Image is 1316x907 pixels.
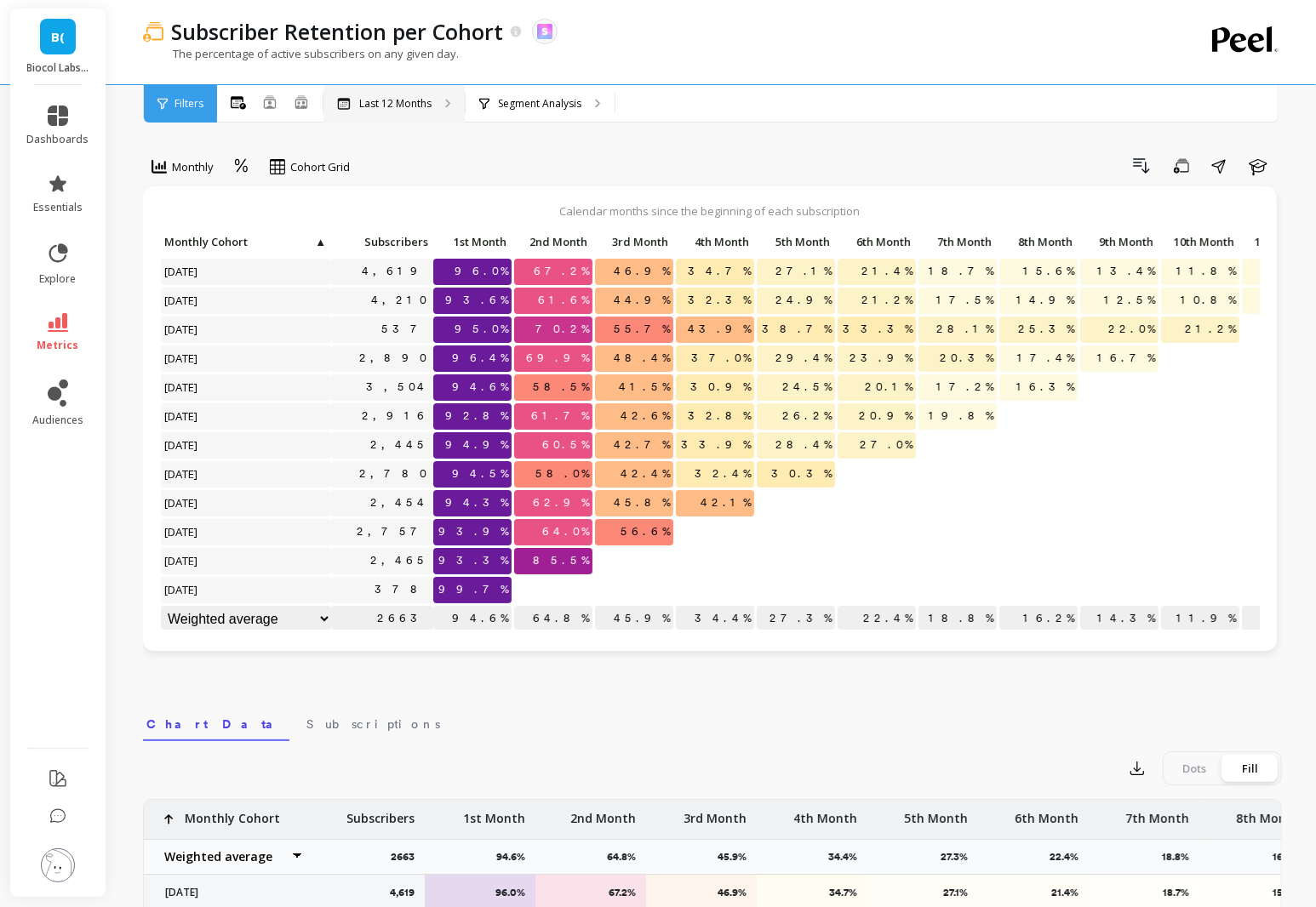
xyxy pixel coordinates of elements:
[1160,230,1241,256] div: Toggle SortBy
[684,800,747,827] p: 3rd Month
[172,159,214,175] span: Monthly
[697,490,754,516] span: 42.1%
[442,432,512,458] span: 94.9%
[594,230,675,256] div: Toggle SortBy
[989,886,1079,899] p: 21.4%
[772,432,835,458] span: 28.4%
[1166,755,1222,782] div: Dots
[756,230,837,256] div: Toggle SortBy
[378,317,433,342] a: 537
[610,288,673,313] span: 44.9%
[175,97,203,111] span: Filters
[164,235,313,248] span: Monthly Cohort
[998,230,1079,256] div: Toggle SortBy
[999,606,1078,631] p: 16.2%
[904,800,968,827] p: 5th Month
[615,374,673,400] span: 41.5%
[598,235,668,248] span: 3rd Month
[675,230,756,256] div: Toggle SortBy
[436,886,525,899] p: 96.0%
[306,716,440,733] span: Subscriptions
[51,27,65,47] span: B(
[160,230,241,256] div: Toggle SortBy
[391,850,425,864] p: 2663
[933,317,997,342] span: 28.1%
[1015,800,1079,827] p: 6th Month
[143,21,163,42] img: header icon
[837,230,918,256] div: Toggle SortBy
[779,403,835,429] span: 26.2%
[757,606,835,631] p: 27.3%
[617,403,673,429] span: 42.6%
[691,461,754,487] span: 32.4%
[437,235,506,248] span: 1st Month
[529,490,592,516] span: 62.9%
[610,317,673,342] span: 55.7%
[161,432,203,458] span: [DATE]
[768,461,835,487] span: 30.3%
[676,606,754,631] p: 34.4%
[617,461,673,487] span: 42.4%
[610,490,673,516] span: 45.8%
[290,159,350,175] span: Cohort Grid
[530,259,592,284] span: 67.2%
[1100,886,1189,899] p: 18.7%
[367,432,433,458] a: 2,445
[684,403,754,429] span: 32.8%
[442,403,512,429] span: 92.8%
[684,288,754,313] span: 32.3%
[595,606,673,631] p: 45.9%
[41,848,75,882] img: profile picture
[160,203,1260,219] p: Calendar months since the beginning of each subscription
[936,345,997,371] span: 20.3%
[841,235,911,248] span: 6th Month
[570,800,636,827] p: 2nd Month
[676,230,754,254] p: 4th Month
[161,519,203,545] span: [DATE]
[335,235,428,248] span: Subscribers
[368,288,433,313] a: 4,210
[1094,259,1159,284] span: 13.4%
[607,850,646,864] p: 64.8%
[610,345,673,371] span: 48.4%
[1222,755,1279,782] div: Fill
[610,259,673,284] span: 46.9%
[1236,800,1300,827] p: 8th Month
[922,235,992,248] span: 7th Month
[367,490,433,516] a: 2,454
[779,374,835,400] span: 24.5%
[535,288,592,313] span: 61.6%
[514,230,592,254] p: 2nd Month
[1161,606,1239,631] p: 11.9%
[442,288,512,313] span: 93.6%
[358,403,433,429] a: 2,916
[435,548,512,573] span: 93.3%
[933,288,997,313] span: 17.5%
[523,345,592,371] span: 69.9%
[1050,850,1089,864] p: 22.4%
[1273,850,1310,864] p: 16.2%
[1020,259,1078,284] span: 15.6%
[1177,288,1239,313] span: 10.8%
[855,403,916,429] span: 20.9%
[925,259,997,284] span: 18.7%
[941,850,978,864] p: 27.3%
[768,886,857,899] p: 34.7%
[772,259,835,284] span: 27.1%
[617,519,673,545] span: 56.6%
[925,403,997,429] span: 19.8%
[1161,230,1239,254] p: 10th Month
[757,230,835,254] p: 5th Month
[435,577,512,602] span: 99.7%
[143,46,459,61] p: The percentage of active subscribers on any given day.
[172,17,504,46] p: Subscriber Retention per Cohort
[828,850,867,864] p: 34.4%
[858,288,916,313] span: 21.2%
[37,339,79,352] span: metrics
[356,345,433,371] a: 2,890
[27,61,89,75] p: Biocol Labs (US)
[532,317,592,342] span: 70.2%
[185,800,280,827] p: Monthly Cohort
[363,374,433,400] a: 3,504
[1173,259,1239,284] span: 11.8%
